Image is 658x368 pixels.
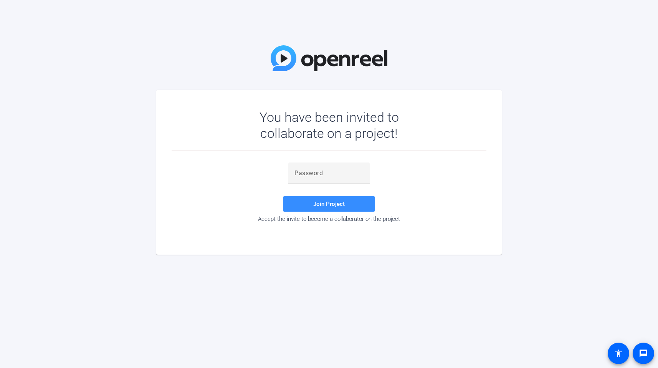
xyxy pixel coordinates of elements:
[172,215,486,222] div: Accept the invite to become a collaborator on the project
[294,169,364,178] input: Password
[271,45,387,71] img: OpenReel Logo
[313,201,345,207] span: Join Project
[283,196,375,212] button: Join Project
[639,349,648,358] mat-icon: message
[614,349,623,358] mat-icon: accessibility
[237,109,421,141] div: You have been invited to collaborate on a project!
